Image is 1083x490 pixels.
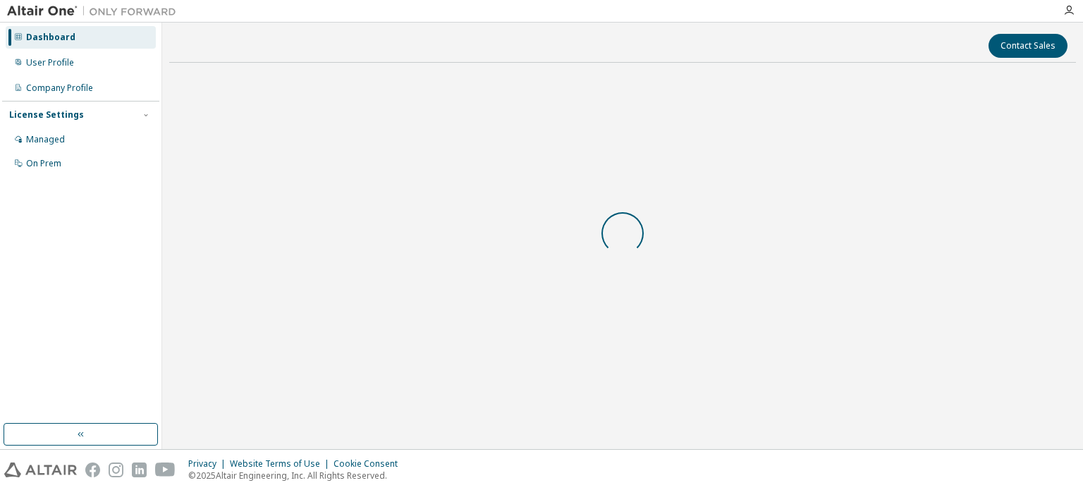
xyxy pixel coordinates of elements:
[9,109,84,121] div: License Settings
[109,463,123,477] img: instagram.svg
[188,458,230,470] div: Privacy
[230,458,334,470] div: Website Terms of Use
[26,134,65,145] div: Managed
[188,470,406,482] p: © 2025 Altair Engineering, Inc. All Rights Reserved.
[155,463,176,477] img: youtube.svg
[132,463,147,477] img: linkedin.svg
[334,458,406,470] div: Cookie Consent
[26,82,93,94] div: Company Profile
[26,158,61,169] div: On Prem
[26,57,74,68] div: User Profile
[7,4,183,18] img: Altair One
[85,463,100,477] img: facebook.svg
[4,463,77,477] img: altair_logo.svg
[989,34,1067,58] button: Contact Sales
[26,32,75,43] div: Dashboard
